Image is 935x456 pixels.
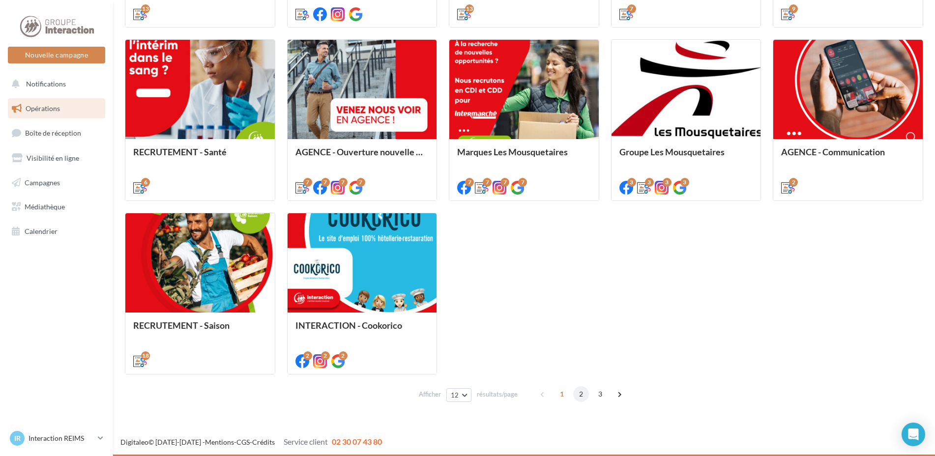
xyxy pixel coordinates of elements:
div: 7 [339,178,348,187]
span: résultats/page [477,390,518,399]
span: Médiathèque [25,202,65,211]
div: 3 [680,178,689,187]
button: Notifications [6,74,103,94]
div: Marques Les Mousquetaires [457,147,591,167]
a: Digitaleo [120,438,148,446]
span: IR [14,433,21,443]
div: INTERACTION - Cookorico [295,320,429,340]
p: Interaction REIMS [29,433,94,443]
div: 2 [303,351,312,360]
a: Opérations [6,98,107,119]
div: RECRUTEMENT - Santé [133,147,267,167]
div: 13 [465,4,474,13]
a: Crédits [252,438,275,446]
span: 12 [451,391,459,399]
span: Visibilité en ligne [27,154,79,162]
div: 7 [500,178,509,187]
span: Boîte de réception [25,129,81,137]
span: Notifications [26,80,66,88]
div: 3 [645,178,654,187]
button: Nouvelle campagne [8,47,105,63]
div: Groupe Les Mousquetaires [619,147,753,167]
span: Afficher [419,390,441,399]
div: 2 [339,351,348,360]
div: 7 [518,178,527,187]
div: 9 [789,4,798,13]
div: 7 [303,178,312,187]
span: 2 [573,386,589,402]
span: 3 [592,386,608,402]
div: 2 [789,178,798,187]
div: 7 [465,178,474,187]
span: Service client [284,437,328,446]
div: RECRUTEMENT - Saison [133,320,267,340]
a: CGS [236,438,250,446]
div: 13 [141,4,150,13]
button: 12 [446,388,471,402]
div: 7 [356,178,365,187]
span: 02 30 07 43 80 [332,437,382,446]
div: 7 [321,178,330,187]
span: 1 [554,386,570,402]
span: Opérations [26,104,60,113]
div: 7 [483,178,492,187]
a: Calendrier [6,221,107,242]
a: Médiathèque [6,197,107,217]
div: 3 [663,178,672,187]
span: Campagnes [25,178,60,186]
a: Visibilité en ligne [6,148,107,169]
div: 3 [627,178,636,187]
div: AGENCE - Ouverture nouvelle agence [295,147,429,167]
div: AGENCE - Communication [781,147,915,167]
div: 6 [141,178,150,187]
a: Mentions [205,438,234,446]
span: © [DATE]-[DATE] - - - [120,438,382,446]
a: Campagnes [6,172,107,193]
a: Boîte de réception [6,122,107,143]
div: 2 [321,351,330,360]
div: Open Intercom Messenger [902,423,925,446]
div: 7 [627,4,636,13]
div: 18 [141,351,150,360]
a: IR Interaction REIMS [8,429,105,448]
span: Calendrier [25,227,58,235]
